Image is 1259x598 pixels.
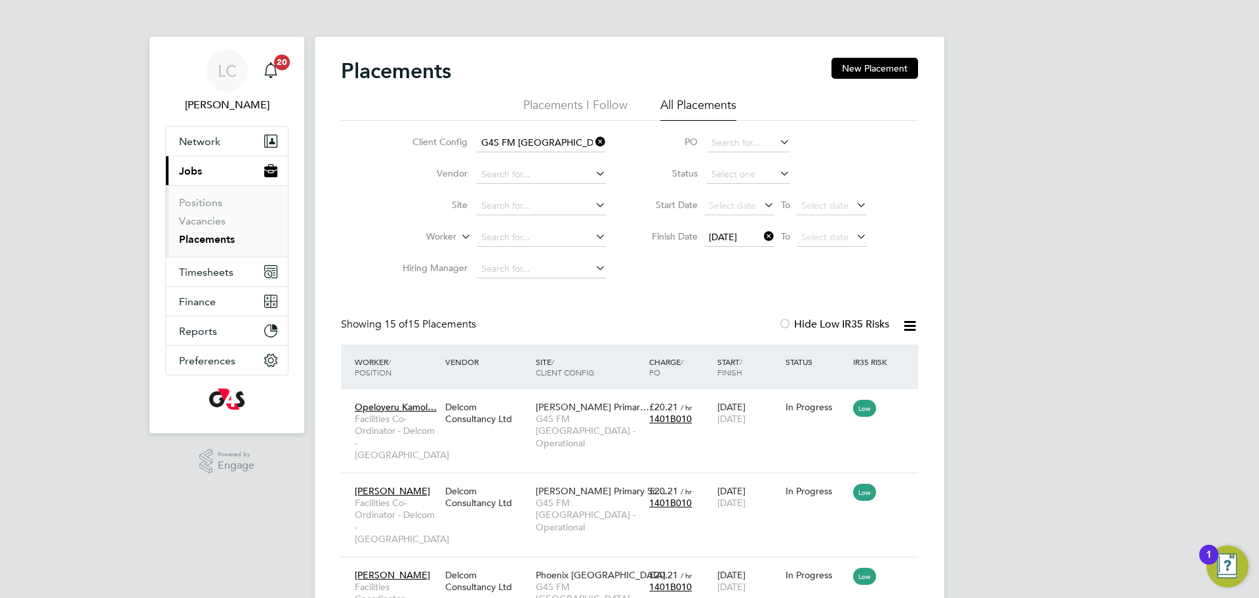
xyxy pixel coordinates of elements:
input: Search for... [477,260,606,278]
span: / hr [681,570,692,580]
span: Lilingxi Chen [165,97,289,113]
span: To [777,196,794,213]
a: [PERSON_NAME]Facilities Coordinator - [GEOGRAPHIC_DATA]Delcom Consultancy LtdPhoenix [GEOGRAPHIC_... [351,562,918,573]
a: Powered byEngage [199,449,255,474]
span: Opeloyeru Kamol… [355,401,437,413]
span: Preferences [179,354,235,367]
div: [DATE] [714,479,782,515]
span: 1401B010 [649,413,692,425]
input: Search for... [477,197,606,215]
a: Opeloyeru Kamol…Facilities Co-Ordinator - Delcom - [GEOGRAPHIC_DATA]Delcom Consultancy Ltd[PERSON... [351,394,918,405]
a: [PERSON_NAME]Facilities Co-Ordinator - Delcom - [GEOGRAPHIC_DATA]Delcom Consultancy Ltd[PERSON_NA... [351,478,918,489]
span: Select date [801,200,849,211]
span: £20.21 [649,401,678,413]
label: PO [639,136,698,148]
span: [DATE] [709,231,737,243]
span: Select date [801,231,849,243]
label: Hiring Manager [392,262,468,274]
img: g4s-logo-retina.png [209,389,245,410]
li: All Placements [660,97,736,121]
span: Finance [179,295,216,308]
span: Powered by [218,449,254,460]
span: / PO [649,356,683,377]
div: 1 [1206,555,1212,572]
span: Jobs [179,165,202,177]
button: Open Resource Center, 1 new notification [1207,545,1249,587]
span: / Finish [717,356,742,377]
span: Select date [709,200,756,211]
span: Facilities Co-Ordinator - Delcom - [GEOGRAPHIC_DATA] [355,497,439,545]
nav: Main navigation [150,37,304,433]
label: Client Config [392,136,468,148]
button: New Placement [831,58,918,79]
label: Status [639,167,698,179]
span: / Position [355,356,391,377]
a: Vacancies [179,215,226,227]
label: Finish Date [639,230,698,242]
div: In Progress [786,485,847,497]
div: Start [714,350,782,384]
div: Worker [351,350,442,384]
button: Reports [166,316,288,345]
span: [PERSON_NAME] [355,485,430,497]
div: Site [532,350,646,384]
button: Jobs [166,156,288,185]
h2: Placements [341,58,451,84]
button: Network [166,127,288,156]
span: 1401B010 [649,497,692,509]
button: Finance [166,287,288,316]
span: Phoenix [GEOGRAPHIC_DATA] [536,569,666,581]
span: Low [853,484,876,501]
span: 1401B010 [649,581,692,593]
span: [PERSON_NAME] [355,569,430,581]
span: Network [179,135,220,148]
span: [DATE] [717,581,746,593]
span: 20 [274,54,290,70]
span: LC [218,62,237,79]
div: Status [782,350,850,374]
div: Vendor [442,350,532,374]
label: Site [392,199,468,211]
span: / hr [681,402,692,412]
span: [PERSON_NAME] Primary Sc… [536,485,666,497]
span: £20.21 [649,485,678,497]
input: Search for... [477,165,606,184]
a: Go to home page [165,389,289,410]
div: Showing [341,318,479,331]
input: Search for... [477,228,606,247]
button: Timesheets [166,257,288,286]
input: Search for... [707,134,790,152]
div: [DATE] [714,395,782,431]
span: Facilities Co-Ordinator - Delcom - [GEOGRAPHIC_DATA] [355,413,439,461]
span: Engage [218,460,254,471]
span: [DATE] [717,497,746,509]
span: / Client Config [536,356,594,377]
a: Placements [179,233,235,246]
span: G4S FM [GEOGRAPHIC_DATA] - Operational [536,413,643,449]
a: Positions [179,196,222,209]
span: To [777,228,794,245]
span: [DATE] [717,413,746,425]
span: 15 of [384,318,408,331]
span: 15 Placements [384,318,476,331]
label: Worker [381,230,456,244]
a: LC[PERSON_NAME] [165,50,289,113]
span: Reports [179,325,217,337]
span: Timesheets [179,266,233,278]
label: Hide Low IR35 Risks [778,318,889,331]
div: In Progress [786,401,847,413]
span: / hr [681,486,692,496]
div: Delcom Consultancy Ltd [442,395,532,431]
div: In Progress [786,569,847,581]
li: Placements I Follow [523,97,628,121]
a: 20 [258,50,284,92]
span: G4S FM [GEOGRAPHIC_DATA] - Operational [536,497,643,533]
span: Low [853,400,876,417]
label: Start Date [639,199,698,211]
span: £20.21 [649,569,678,581]
input: Select one [707,165,790,184]
div: Jobs [166,185,288,257]
div: Delcom Consultancy Ltd [442,479,532,515]
div: IR35 Risk [850,350,895,374]
span: [PERSON_NAME] Primar… [536,401,649,413]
